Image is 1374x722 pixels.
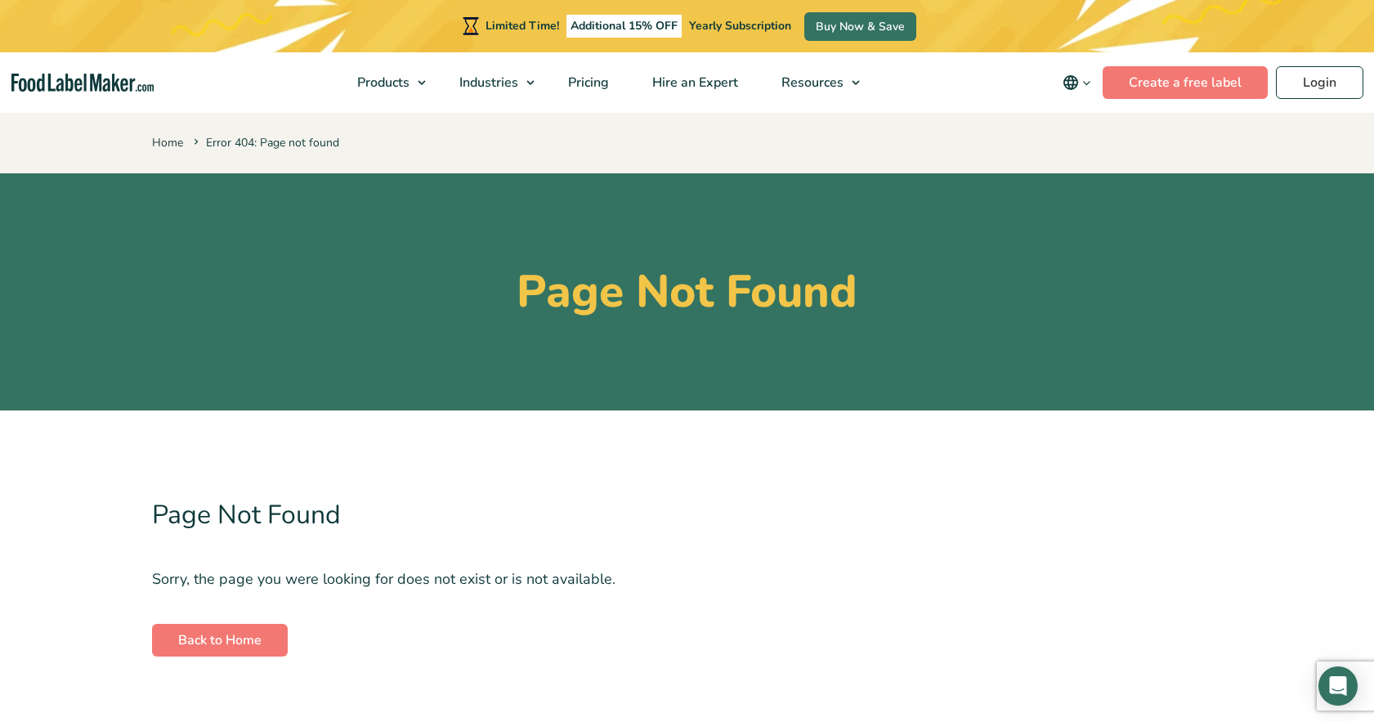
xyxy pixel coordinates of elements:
h1: Page Not Found [152,265,1223,319]
span: Additional 15% OFF [566,15,682,38]
span: Hire an Expert [647,74,740,92]
h2: Page Not Found [152,476,1223,554]
span: Limited Time! [486,18,559,34]
a: Login [1276,66,1363,99]
div: Open Intercom Messenger [1318,666,1358,706]
p: Sorry, the page you were looking for does not exist or is not available. [152,567,1223,591]
a: Home [152,135,183,150]
a: Pricing [547,52,627,113]
span: Industries [454,74,520,92]
a: Resources [760,52,868,113]
a: Back to Home [152,624,288,657]
a: Create a free label [1103,66,1268,99]
a: Buy Now & Save [804,12,916,41]
a: Hire an Expert [631,52,756,113]
span: Error 404: Page not found [190,135,339,150]
a: Products [336,52,434,113]
a: Industries [438,52,543,113]
span: Pricing [563,74,611,92]
span: Products [352,74,411,92]
span: Yearly Subscription [689,18,791,34]
span: Resources [777,74,845,92]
